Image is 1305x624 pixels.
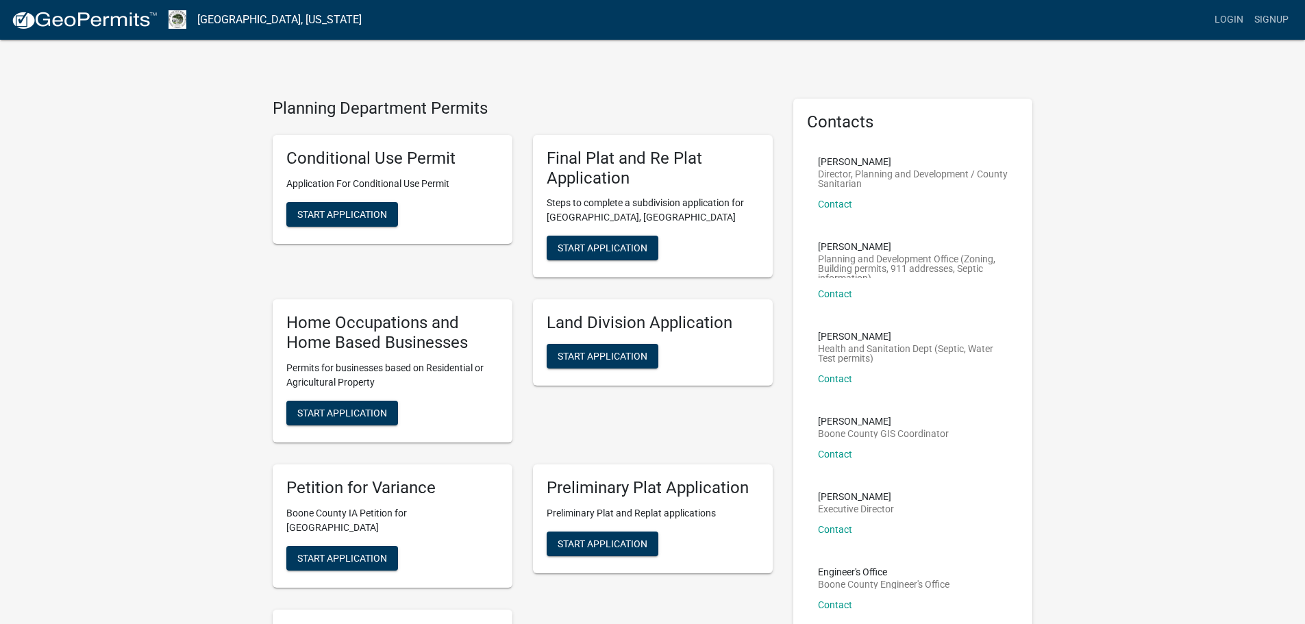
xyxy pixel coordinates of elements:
span: Start Application [558,242,647,253]
button: Start Application [547,532,658,556]
p: [PERSON_NAME] [818,492,894,501]
button: Start Application [286,202,398,227]
span: Start Application [297,552,387,563]
span: Start Application [297,208,387,219]
p: Planning and Development Office (Zoning, Building permits, 911 addresses, Septic information) [818,254,1008,278]
a: Contact [818,524,852,535]
a: Contact [818,373,852,384]
h5: Petition for Variance [286,478,499,498]
p: Boone County GIS Coordinator [818,429,949,438]
p: Director, Planning and Development / County Sanitarian [818,169,1008,188]
span: Start Application [558,351,647,362]
h5: Preliminary Plat Application [547,478,759,498]
p: Boone County IA Petition for [GEOGRAPHIC_DATA] [286,506,499,535]
a: [GEOGRAPHIC_DATA], [US_STATE] [197,8,362,32]
p: Engineer's Office [818,567,949,577]
p: Boone County Engineer's Office [818,579,949,589]
h5: Home Occupations and Home Based Businesses [286,313,499,353]
p: [PERSON_NAME] [818,242,1008,251]
p: [PERSON_NAME] [818,416,949,426]
p: Executive Director [818,504,894,514]
a: Contact [818,199,852,210]
a: Contact [818,599,852,610]
h5: Land Division Application [547,313,759,333]
button: Start Application [286,546,398,571]
button: Start Application [547,236,658,260]
p: [PERSON_NAME] [818,332,1008,341]
p: Preliminary Plat and Replat applications [547,506,759,521]
button: Start Application [547,344,658,369]
a: Contact [818,288,852,299]
a: Login [1209,7,1249,33]
span: Start Application [558,538,647,549]
a: Signup [1249,7,1294,33]
p: Steps to complete a subdivision application for [GEOGRAPHIC_DATA], [GEOGRAPHIC_DATA] [547,196,759,225]
span: Start Application [297,407,387,418]
p: Health and Sanitation Dept (Septic, Water Test permits) [818,344,1008,363]
a: Contact [818,449,852,460]
h5: Final Plat and Re Plat Application [547,149,759,188]
img: Boone County, Iowa [169,10,186,29]
p: Application For Conditional Use Permit [286,177,499,191]
button: Start Application [286,401,398,425]
p: [PERSON_NAME] [818,157,1008,166]
h5: Conditional Use Permit [286,149,499,169]
h5: Contacts [807,112,1019,132]
h4: Planning Department Permits [273,99,773,118]
p: Permits for businesses based on Residential or Agricultural Property [286,361,499,390]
